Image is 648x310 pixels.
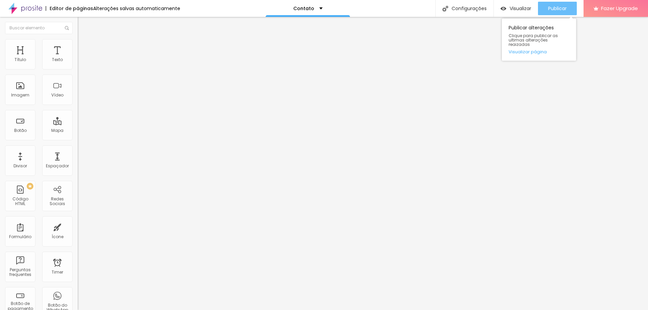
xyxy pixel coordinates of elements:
[7,197,33,206] div: Código HTML
[93,6,180,11] div: Alterações salvas automaticamente
[52,234,63,239] div: Ícone
[44,197,71,206] div: Redes Sociais
[494,2,538,15] button: Visualizar
[509,33,569,47] span: Clique para publicar as ultimas alterações reaizadas
[7,267,33,277] div: Perguntas frequentes
[9,234,31,239] div: Formulário
[51,93,63,97] div: Vídeo
[5,22,73,34] input: Buscar elemento
[46,164,69,168] div: Espaçador
[65,26,69,30] img: Icone
[442,6,448,11] img: Icone
[502,19,576,61] div: Publicar alterações
[509,50,569,54] a: Visualizar página
[15,57,26,62] div: Título
[501,6,506,11] img: view-1.svg
[14,128,27,133] div: Botão
[11,93,29,97] div: Imagem
[52,57,63,62] div: Texto
[51,128,63,133] div: Mapa
[538,2,577,15] button: Publicar
[548,6,567,11] span: Publicar
[13,164,27,168] div: Divisor
[601,5,638,11] span: Fazer Upgrade
[52,270,63,275] div: Timer
[46,6,93,11] div: Editor de páginas
[78,17,648,310] iframe: Editor
[510,6,531,11] span: Visualizar
[293,6,314,11] p: Contato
